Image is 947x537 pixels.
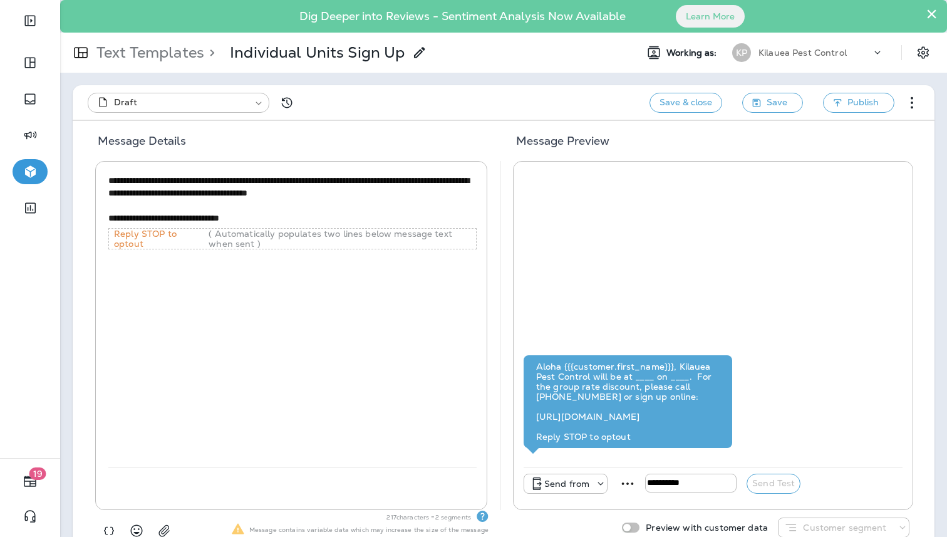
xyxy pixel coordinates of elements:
p: Kilauea Pest Control [758,48,847,58]
p: Reply STOP to optout [109,229,209,249]
p: Customer segment [803,523,886,533]
span: Draft [114,96,137,108]
button: Publish [823,93,894,113]
p: Text Templates [91,43,204,62]
p: Individual Units Sign Up [230,43,405,62]
button: Learn More [676,5,745,28]
p: ( Automatically populates two lines below message text when sent ) [209,229,476,249]
div: KP [732,43,751,62]
button: Save & close [649,93,722,113]
div: Aloha {{{customer.first_name}}}, Kilauea Pest Control will be at ____ on ____. For the group rate... [536,362,720,442]
p: Preview with customer data [639,523,768,533]
span: 19 [29,467,46,480]
p: > [204,43,215,62]
span: Working as: [666,48,720,58]
span: Publish [847,95,879,110]
button: Close [926,4,938,24]
p: Dig Deeper into Reviews - Sentiment Analysis Now Available [263,14,662,18]
button: Settings [912,41,934,64]
span: Save [767,95,787,110]
h5: Message Details [83,131,501,161]
button: 19 [13,469,48,494]
button: Save [742,93,803,113]
p: Message contains variable data which may increase the size of the message [244,525,489,535]
p: Send from [544,479,589,489]
h5: Message Preview [501,131,924,161]
button: View Changelog [274,90,299,115]
p: 217 characters = 2 segments [386,513,476,523]
button: Expand Sidebar [13,8,48,33]
div: Text Segments Text messages are billed per segment. A single segment is typically 160 characters,... [476,510,489,523]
